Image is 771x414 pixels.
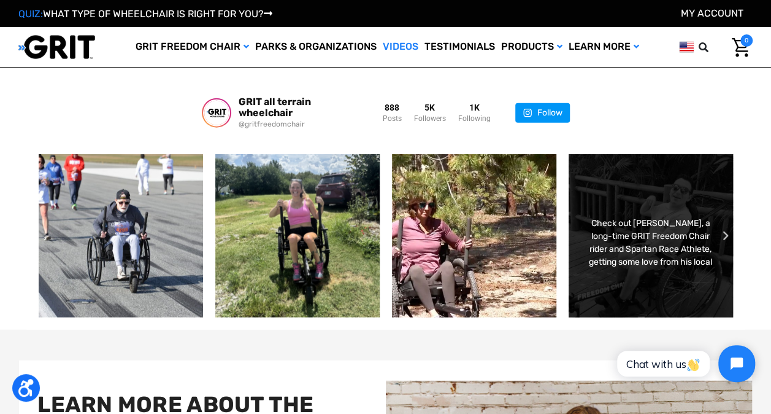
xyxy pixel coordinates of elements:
a: “Our job is to steward the park for everyone – forever.”⁠ –Kaci Yoh, communic... [392,154,556,318]
div: 1K [458,102,491,113]
img: 5-Star GRIT Freedom Review!⁠ ⁠ "This chair is a game-changer for active wheel... [215,154,380,318]
a: Cart with 0 items [723,34,753,60]
span: QUIZ: [18,8,43,20]
a: Parks & Organizations [252,27,380,67]
div: Follow [537,103,562,123]
a: 5-Star GRIT Freedom Review!⁠ ⁠ "This chair is a game-changer for active wheel... [215,154,380,318]
a: Products [498,27,566,67]
iframe: Tidio Chat [604,335,765,393]
div: Check out [PERSON_NAME], a long-time GRIT Freedom Chair rider and Spartan Race Athlete, getting s... [585,217,717,268]
img: Cart [732,38,750,57]
input: Search [704,34,723,60]
img: GRIT All-Terrain Wheelchair and Mobility Equipment [18,34,95,60]
a: GRIT all terrain wheelchair [239,96,358,119]
div: Posts [383,113,402,124]
img: gritfreedomchair [204,101,229,125]
img: “Our job is to steward the park for everyone – forever.”⁠ –Kaci Yoh, communic... [326,154,622,318]
span: 0 [740,34,753,47]
a: Videos [380,27,421,67]
a: Testimonials [421,27,498,67]
a: Follow [515,103,570,123]
a: Account [681,7,743,19]
div: 888 [383,102,402,113]
div: Following [458,113,491,124]
a: Learn More [566,27,642,67]
span: Phone Number [165,50,231,62]
a: Check out Trandon, a long-time GRIT Freedom Chair rider and Spartan Race Athl... Check out [PERSO... [569,154,733,318]
a: New GRIT Rider Spotlight!⁠ ⁠ Eight years ago, we had our first conversation w... [39,154,203,318]
a: @gritfreedomchair [239,119,358,130]
a: GRIT Freedom Chair [132,27,252,67]
button: Next slide [715,217,751,254]
div: Followers [414,113,446,124]
a: QUIZ:WHAT TYPE OF WHEELCHAIR IS RIGHT FOR YOU? [18,8,272,20]
div: 5K [414,102,446,113]
img: us.png [679,39,694,55]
